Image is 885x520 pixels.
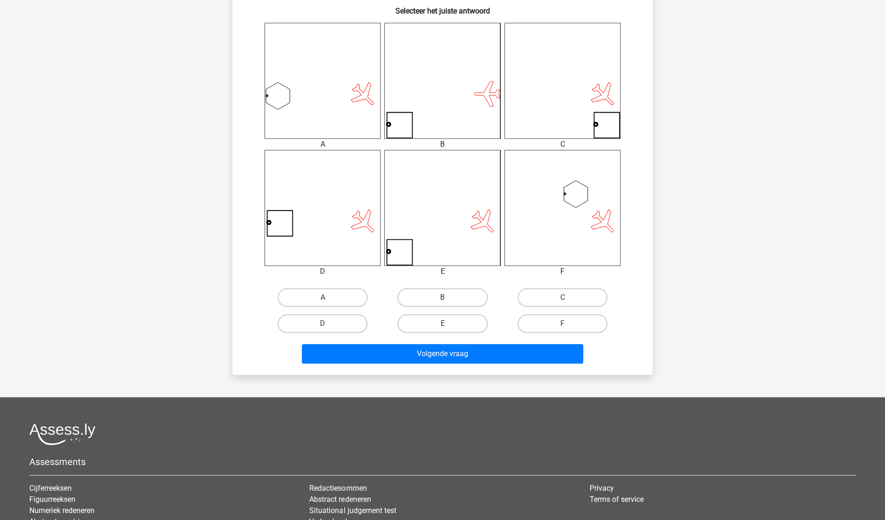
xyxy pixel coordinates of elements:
[258,139,388,150] div: A
[278,314,368,333] label: D
[590,495,644,504] a: Terms of service
[278,288,368,307] label: A
[377,139,507,150] div: B
[497,266,627,277] div: F
[29,506,95,515] a: Numeriek redeneren
[590,484,614,493] a: Privacy
[517,288,607,307] label: C
[29,484,72,493] a: Cijferreeksen
[497,139,627,150] div: C
[309,495,371,504] a: Abstract redeneren
[29,423,95,445] img: Assessly logo
[309,484,367,493] a: Redactiesommen
[397,314,487,333] label: E
[397,288,487,307] label: B
[258,266,388,277] div: D
[309,506,396,515] a: Situational judgement test
[377,266,507,277] div: E
[29,456,856,467] h5: Assessments
[29,495,75,504] a: Figuurreeksen
[302,344,584,364] button: Volgende vraag
[517,314,607,333] label: F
